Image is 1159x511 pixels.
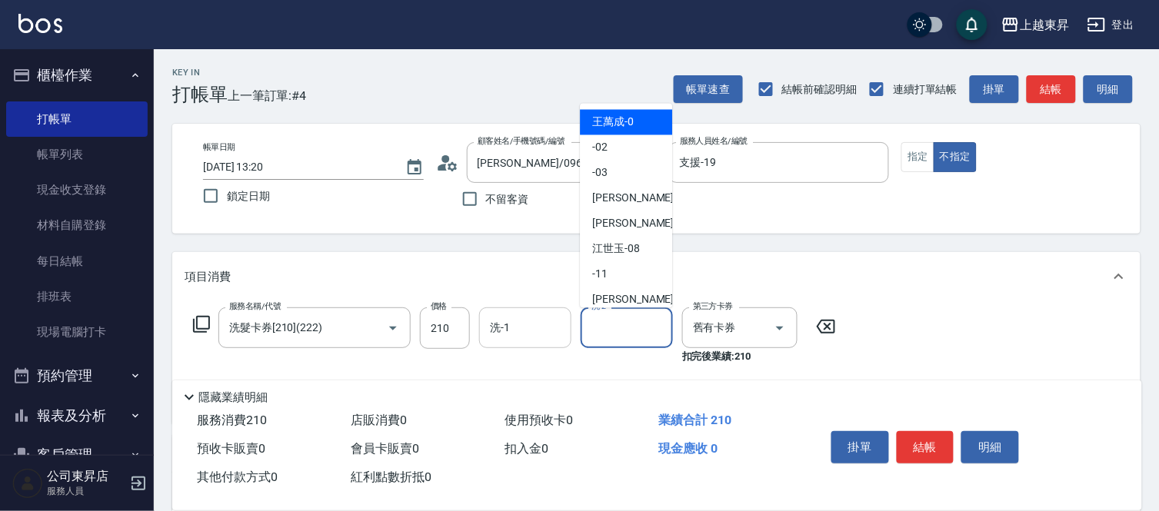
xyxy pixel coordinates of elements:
p: 扣完後業績: 210 [682,348,807,364]
button: 客戶管理 [6,435,148,475]
span: -11 [592,267,608,283]
span: 王萬成 -0 [592,114,634,131]
span: 上一筆訂單:#4 [228,86,307,105]
button: 報表及分析 [6,396,148,436]
button: 掛單 [970,75,1019,104]
label: 帳單日期 [203,141,235,153]
a: 帳單列表 [6,137,148,172]
button: 結帳 [1027,75,1076,104]
h3: 打帳單 [172,84,228,105]
button: Open [768,316,792,340]
a: 每日結帳 [6,244,148,279]
button: save [957,9,987,40]
span: 服務消費 210 [197,413,267,427]
span: 紅利點數折抵 0 [351,470,431,484]
p: 隱藏業績明細 [198,390,268,406]
a: 排班表 [6,279,148,314]
span: -02 [592,140,608,156]
span: 會員卡販賣 0 [351,441,419,456]
button: 帳單速查 [674,75,743,104]
span: 使用預收卡 0 [505,413,573,427]
button: 明細 [961,431,1019,463]
span: 預收卡販賣 0 [197,441,265,456]
span: 店販消費 0 [351,413,407,427]
button: 上越東昇 [995,9,1075,41]
a: 現場電腦打卡 [6,314,148,350]
div: 上越東昇 [1020,15,1069,35]
label: 價格 [431,300,447,312]
span: 鎖定日期 [227,188,270,204]
span: [PERSON_NAME] -07 [592,216,689,232]
h5: 公司東昇店 [47,469,125,484]
label: 服務人員姓名/編號 [680,135,748,147]
button: 登出 [1081,11,1141,39]
img: Person [12,468,43,499]
button: Open [381,316,405,340]
span: 業績合計 210 [658,413,731,427]
a: 現金收支登錄 [6,172,148,207]
img: Logo [18,14,62,33]
span: 結帳前確認明細 [782,81,858,98]
button: 櫃檯作業 [6,55,148,95]
span: 不留客資 [486,191,529,207]
a: 打帳單 [6,101,148,137]
span: 江世玉 -08 [592,241,640,257]
input: YYYY/MM/DD hh:mm [203,154,390,180]
a: 材料自購登錄 [6,207,148,243]
p: 服務人員 [47,484,125,498]
label: 第三方卡券 [693,300,733,312]
span: 現金應收 0 [658,441,718,456]
button: 明細 [1084,75,1133,104]
button: 預約管理 [6,356,148,396]
span: 扣入金 0 [505,441,548,456]
p: 項目消費 [185,269,231,285]
button: 掛單 [831,431,889,463]
span: 連續打單結帳 [893,81,958,98]
button: 不指定 [934,142,977,172]
label: 服務名稱/代號 [229,300,281,312]
span: -03 [592,165,608,181]
button: 指定 [901,142,934,172]
h2: Key In [172,68,228,78]
label: 顧客姓名/手機號碼/編號 [478,135,565,147]
span: [PERSON_NAME] -04 [592,191,689,207]
button: Choose date, selected date is 2025-08-19 [396,149,433,186]
span: [PERSON_NAME] -14 [592,292,689,308]
span: 其他付款方式 0 [197,470,278,484]
button: 結帳 [897,431,954,463]
div: 項目消費 [172,252,1141,301]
